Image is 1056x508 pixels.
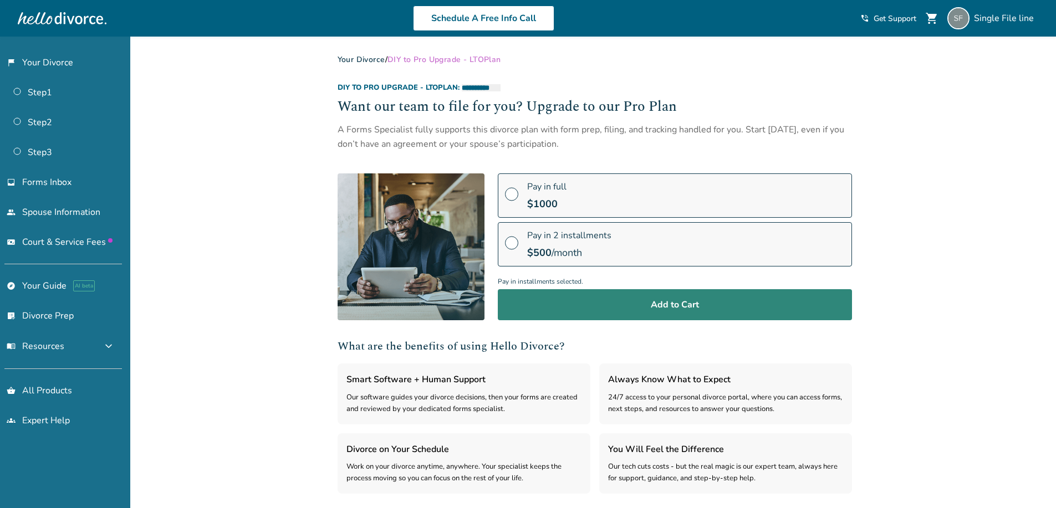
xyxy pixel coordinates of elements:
[498,274,852,289] span: Pay in installments selected.
[346,392,581,415] div: Our software guides your divorce decisions, then your forms are created and reviewed by your dedi...
[925,12,938,25] span: shopping_cart
[608,461,843,485] div: Our tech cuts costs - but the real magic is our expert team, always here for support, guidance, a...
[860,14,869,23] span: phone_in_talk
[7,208,16,217] span: people
[338,122,852,152] div: A Forms Specialist fully supports this divorce plan with form prep, filing, and tracking handled ...
[608,442,843,456] h3: You Will Feel the Difference
[498,289,852,320] button: Add to Cart
[7,281,16,290] span: explore
[22,176,72,188] span: Forms Inbox
[860,13,916,24] a: phone_in_talkGet Support
[102,340,115,353] span: expand_more
[7,386,16,395] span: shopping_basket
[387,54,501,65] span: DIY to Pro Upgrade - LTO Plan
[7,178,16,187] span: inbox
[947,7,970,29] img: singlefileline@hellodivorce.com
[338,97,852,118] h2: Want our team to file for you? Upgrade to our Pro Plan
[338,338,852,355] h2: What are the benefits of using Hello Divorce?
[7,238,16,247] span: universal_currency_alt
[608,372,843,387] h3: Always Know What to Expect
[338,54,852,65] div: /
[874,13,916,24] span: Get Support
[527,246,552,259] span: $ 500
[346,461,581,485] div: Work on your divorce anytime, anywhere. Your specialist keeps the process moving so you can focus...
[338,83,460,93] span: DIY to Pro Upgrade - LTO Plan:
[346,442,581,456] h3: Divorce on Your Schedule
[527,246,611,259] div: /month
[413,6,554,31] a: Schedule A Free Info Call
[338,173,484,320] img: [object Object]
[7,416,16,425] span: groups
[1001,455,1056,508] iframe: Chat Widget
[608,392,843,415] div: 24/7 access to your personal divorce portal, where you can access forms, next steps, and resource...
[22,236,113,248] span: Court & Service Fees
[974,12,1038,24] span: Single File line
[7,340,64,352] span: Resources
[73,280,95,291] span: AI beta
[338,54,385,65] a: Your Divorce
[7,311,16,320] span: list_alt_check
[346,372,581,387] h3: Smart Software + Human Support
[527,197,558,211] span: $ 1000
[7,58,16,67] span: flag_2
[527,181,567,193] span: Pay in full
[7,342,16,351] span: menu_book
[527,229,611,242] span: Pay in 2 installments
